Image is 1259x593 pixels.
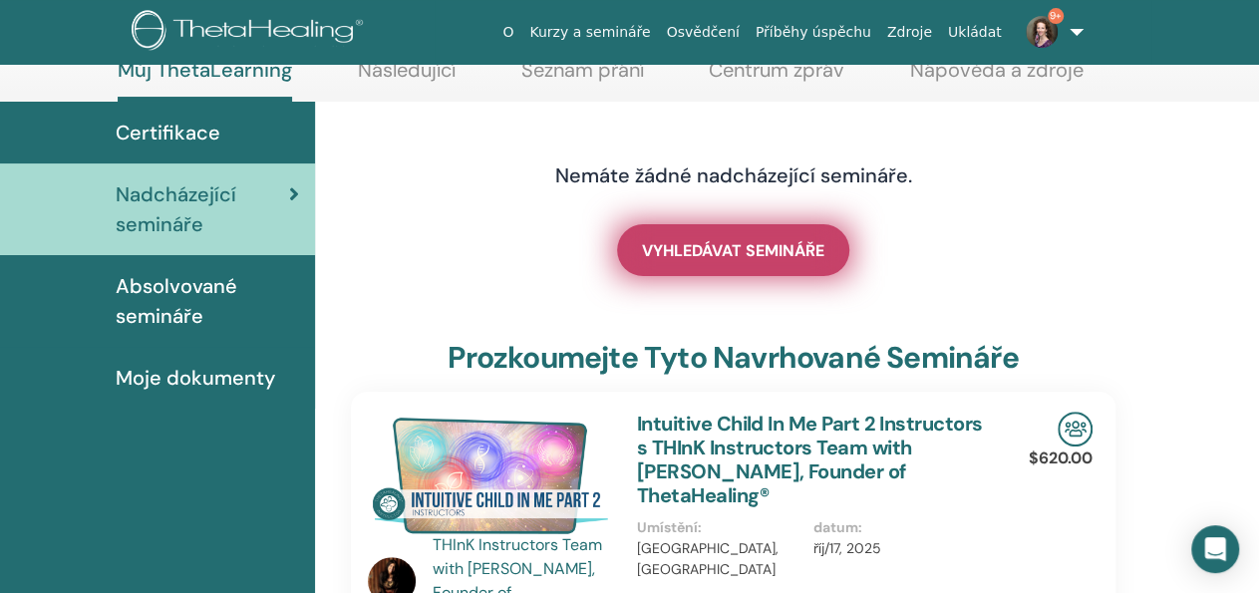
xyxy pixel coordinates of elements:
h4: Nemáte žádné nadcházející semináře. [419,163,1047,187]
p: říj/17, 2025 [812,538,977,559]
div: Open Intercom Messenger [1191,525,1239,573]
a: Ukládat [940,14,1010,51]
span: Certifikace [116,118,220,148]
a: Zdroje [879,14,940,51]
h3: Prozkoumejte tyto navrhované semináře [448,340,1018,376]
span: Moje dokumenty [116,363,275,393]
p: Umístění : [637,517,801,538]
a: Seznam přání [521,58,644,97]
a: Nápověda a zdroje [910,58,1084,97]
a: Následující [358,58,456,97]
p: datum : [812,517,977,538]
a: O [494,14,521,51]
a: Intuitive Child In Me Part 2 Instructors s THInK Instructors Team with [PERSON_NAME], Founder of ... [637,411,983,508]
img: default.jpg [1026,16,1058,48]
span: Absolvované semináře [116,271,299,331]
p: [GEOGRAPHIC_DATA], [GEOGRAPHIC_DATA] [637,538,801,580]
img: logo.png [132,10,370,55]
a: Kurzy a semináře [521,14,658,51]
a: Centrum zpráv [709,58,844,97]
span: VYHLEDÁVAT SEMINÁŘE [642,240,824,261]
a: Osvědčení [659,14,748,51]
a: Můj ThetaLearning [118,58,292,102]
span: Nadcházející semináře [116,179,289,239]
a: Příběhy úspěchu [748,14,879,51]
img: Intuitive Child In Me Part 2 Instructors [368,412,613,539]
img: In-Person Seminar [1058,412,1093,446]
span: 9+ [1048,8,1064,24]
a: VYHLEDÁVAT SEMINÁŘE [617,224,849,276]
p: $620.00 [1029,446,1093,470]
